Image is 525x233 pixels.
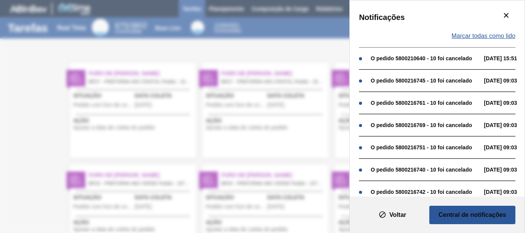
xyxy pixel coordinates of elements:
[370,144,480,150] div: O pedido 5800216751 - 10 foi cancelado
[370,189,480,195] div: O pedido 5800216742 - 10 foi cancelado
[484,144,523,150] span: [DATE] 09:03
[370,167,480,173] div: O pedido 5800216740 - 10 foi cancelado
[484,100,523,106] span: [DATE] 09:03
[370,122,480,128] div: O pedido 5800216769 - 10 foi cancelado
[484,122,523,128] span: [DATE] 09:03
[484,189,523,195] span: [DATE] 09:03
[452,33,515,40] span: Marcar todas como lido
[484,78,523,84] span: [DATE] 09:03
[370,78,480,84] div: O pedido 5800216745 - 10 foi cancelado
[484,55,523,61] span: [DATE] 15:51
[370,100,480,106] div: O pedido 5800216761 - 10 foi cancelado
[370,55,480,61] div: O pedido 5800210640 - 10 foi cancelado
[484,167,523,173] span: [DATE] 09:03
